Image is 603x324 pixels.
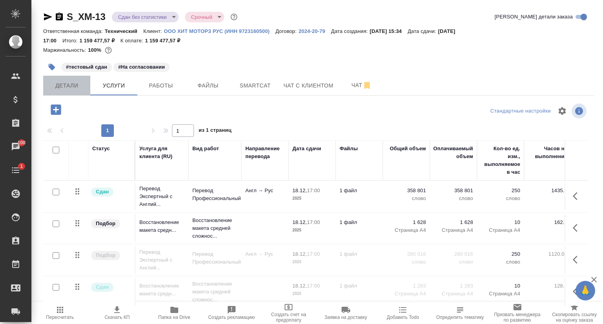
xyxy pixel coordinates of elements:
[387,195,426,202] p: слово
[528,145,567,160] div: Часов на выполнение
[143,28,164,34] p: Клиент:
[245,187,285,195] p: Англ → Рус
[433,145,473,160] div: Оплачиваемый объем
[307,251,320,257] p: 17:00
[292,251,307,257] p: 18.12,
[298,28,331,34] p: 2024-20-79
[307,283,320,289] p: 17:00
[15,162,27,170] span: 1
[481,187,520,195] p: 250
[292,226,332,234] p: 2025
[550,312,598,323] span: Скопировать ссылку на оценку заказа
[493,312,541,323] span: Призвать менеджера по развитию
[481,282,520,290] p: 10
[245,250,285,258] p: Англ → Рус
[331,28,369,34] p: Дата создания:
[88,47,103,53] p: 100%
[145,38,186,44] p: 1 159 477,57 ₽
[340,218,379,226] p: 1 файл
[104,315,130,320] span: Скачать КП
[164,28,276,34] p: ООО ХИТ МОТОРЗ РУС (ИНН 9723160500)
[481,218,520,226] p: 10
[105,28,143,34] p: Технический
[362,81,372,90] svg: Отписаться
[2,137,29,157] a: 100
[192,217,238,240] p: Восстановление макета средней сложнос...
[524,183,571,210] td: 1435.2
[431,302,489,324] button: Определить тематику
[112,12,179,22] div: Сдан без статистики
[92,145,110,153] div: Статус
[387,187,426,195] p: 358 801
[434,195,473,202] p: слово
[524,246,571,274] td: 1120.06
[387,258,426,266] p: слово
[489,302,546,324] button: Призвать менеджера по развитию
[292,290,332,298] p: 2025
[45,102,67,118] button: Добавить услугу
[553,102,572,120] span: Настроить таблицу
[62,38,79,44] p: Итого:
[203,302,260,324] button: Создать рекламацию
[292,219,307,225] p: 18.12,
[292,258,332,266] p: 2025
[292,283,307,289] p: 18.12,
[139,282,185,298] p: Восстановление макета средн...
[265,312,312,323] span: Создать счет на предоплату
[340,250,379,258] p: 1 файл
[96,188,109,196] p: Сдан
[89,302,146,324] button: Скачать КП
[387,250,426,258] p: 280 016
[524,278,571,306] td: 128.3
[158,315,190,320] span: Папка на Drive
[568,187,587,206] button: Показать кнопки
[495,13,573,21] span: [PERSON_NAME] детали заказа
[139,248,185,272] p: Перевод Экспертный с Англий...
[434,282,473,290] p: 1 283
[340,145,358,153] div: Файлы
[481,226,520,234] p: Страница А4
[317,302,375,324] button: Заявка на доставку
[139,185,185,208] p: Перевод Экспертный с Англий...
[375,302,432,324] button: Добавить Todo
[185,12,224,22] div: Сдан без статистики
[387,282,426,290] p: 1 283
[524,215,571,242] td: 162.8
[116,14,169,20] button: Сдан без статистики
[192,250,238,266] p: Перевод Профессиональный
[192,280,238,304] p: Восстановление макета средней сложнос...
[387,315,419,320] span: Добавить Todo
[340,187,379,195] p: 1 файл
[276,28,299,34] p: Договор:
[31,302,89,324] button: Пересчитать
[139,218,185,234] p: Восстановление макета средн...
[118,63,165,71] p: #На согласовании
[236,81,274,91] span: Smartcat
[192,187,238,202] p: Перевод Профессиональный
[96,220,115,228] p: Подбор
[434,258,473,266] p: слово
[546,302,603,324] button: Скопировать ссылку на оценку заказа
[481,250,520,258] p: 250
[307,219,320,225] p: 17:00
[208,315,255,320] span: Создать рекламацию
[43,47,88,53] p: Маржинальность:
[298,27,331,34] a: 2024-20-79
[43,28,105,34] p: Ответственная команда:
[434,218,473,226] p: 1 628
[67,11,106,22] a: S_XM-13
[283,81,333,91] span: Чат с клиентом
[2,160,29,180] a: 1
[292,187,307,193] p: 18.12,
[481,258,520,266] p: слово
[387,226,426,234] p: Страница А4
[387,218,426,226] p: 1 628
[55,12,64,22] button: Скопировать ссылку
[46,315,74,320] span: Пересчитать
[481,290,520,298] p: Страница А4
[488,105,553,117] div: split button
[434,250,473,258] p: 280 016
[387,290,426,298] p: Страница А4
[292,145,321,153] div: Дата сдачи
[103,45,113,55] button: 2675.82 RUB;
